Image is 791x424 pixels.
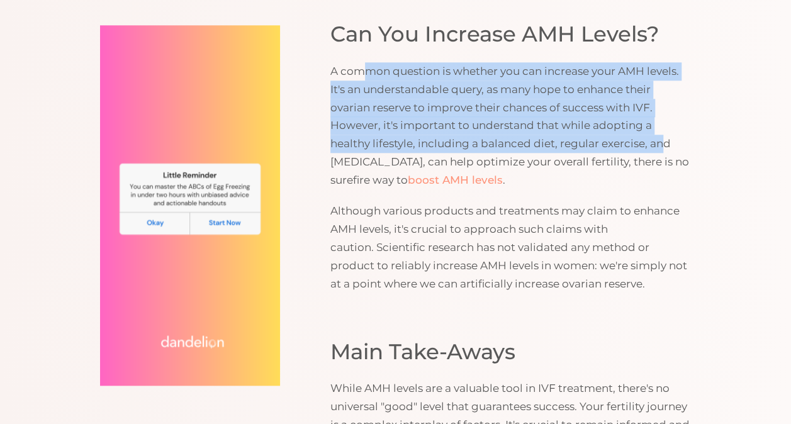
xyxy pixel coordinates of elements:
a: boost AMH levels [408,174,503,186]
p: A common question is whether you can increase your AMH levels. It's an understandable query, as m... [330,62,691,189]
h2: Can You Increase AMH Levels? [330,20,691,50]
p: Although various products and treatments may claim to enhance AMH levels, it's crucial to approac... [330,202,691,293]
h2: Main Take-Aways [330,337,691,367]
img: dandelion-egg-freezing-reminder [100,25,281,386]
